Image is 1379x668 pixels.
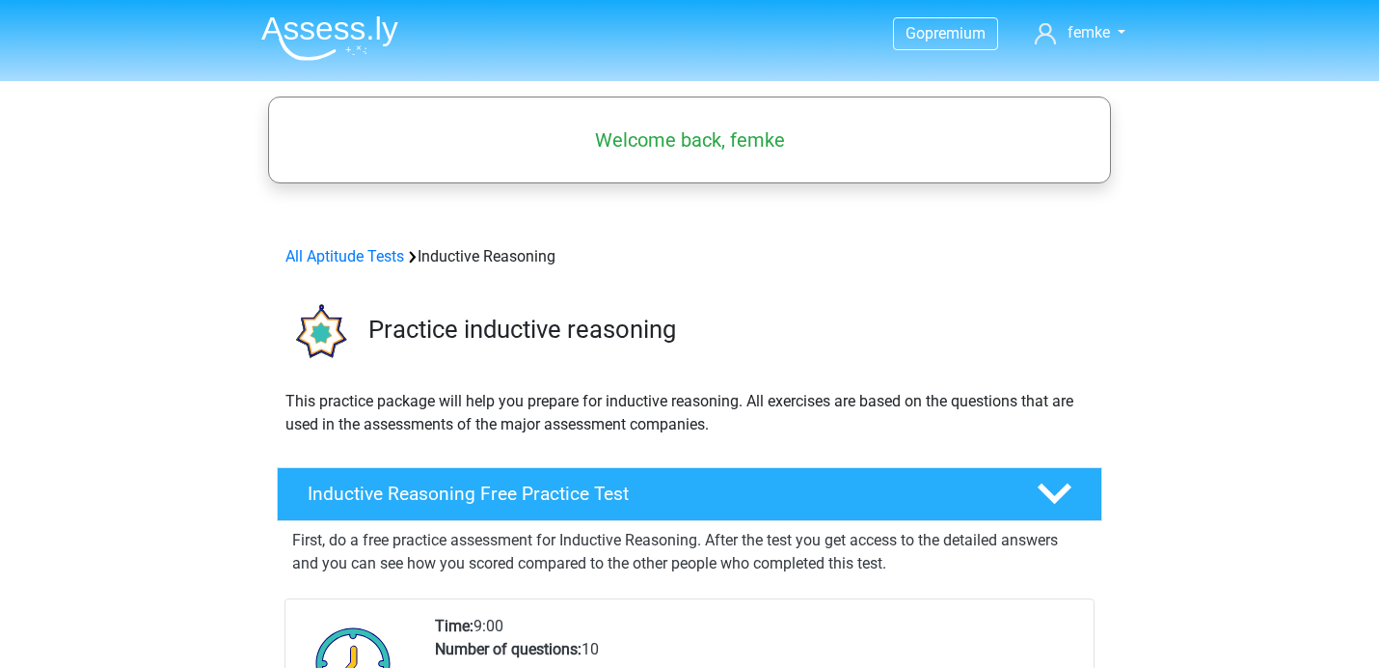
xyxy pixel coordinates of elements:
[1068,23,1110,42] span: femke
[285,247,404,265] a: All Aptitude Tests
[278,292,360,374] img: inductive reasoning
[435,617,473,635] b: Time:
[261,15,398,61] img: Assessly
[894,20,997,46] a: Gopremium
[308,483,1006,505] h4: Inductive Reasoning Free Practice Test
[368,315,1087,345] h3: Practice inductive reasoning
[435,640,581,658] b: Number of questions:
[1027,21,1133,44] a: femke
[278,128,1101,152] h5: Welcome back, femke
[269,467,1110,521] a: Inductive Reasoning Free Practice Test
[292,529,1087,575] p: First, do a free practice assessment for Inductive Reasoning. After the test you get access to th...
[285,390,1094,436] p: This practice package will help you prepare for inductive reasoning. All exercises are based on t...
[278,245,1101,268] div: Inductive Reasoning
[925,24,986,42] span: premium
[906,24,925,42] span: Go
